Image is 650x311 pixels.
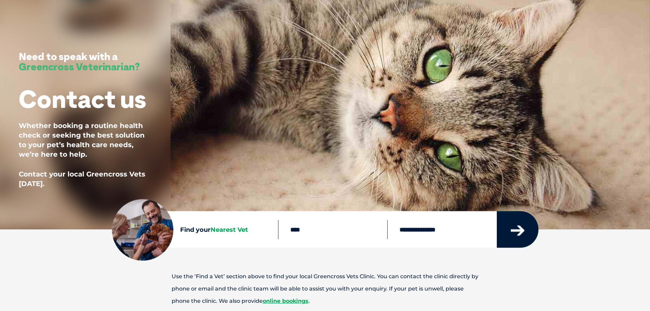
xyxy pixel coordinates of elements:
span: Greencross Veterinarian? [19,60,140,73]
p: Use the ‘Find a Vet’ section above to find your local Greencross Vets Clinic. You can contact the... [148,270,503,307]
h3: Need to speak with a [19,51,140,72]
h4: Find your [180,226,278,232]
a: online bookings [263,298,308,304]
span: Nearest Vet [211,226,248,233]
button: Search [637,31,644,38]
p: Contact your local Greencross Vets [DATE]. [19,169,152,188]
p: Whether booking a routine health check or seeking the best solution to your pet’s health care nee... [19,121,152,159]
h1: Contact us [19,85,146,112]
